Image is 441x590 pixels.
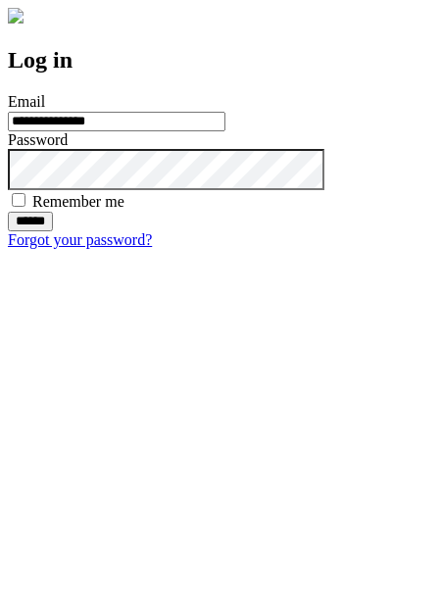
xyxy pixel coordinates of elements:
[8,231,152,248] a: Forgot your password?
[8,47,433,74] h2: Log in
[32,193,124,210] label: Remember me
[8,8,24,24] img: logo-4e3dc11c47720685a147b03b5a06dd966a58ff35d612b21f08c02c0306f2b779.png
[8,93,45,110] label: Email
[8,131,68,148] label: Password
